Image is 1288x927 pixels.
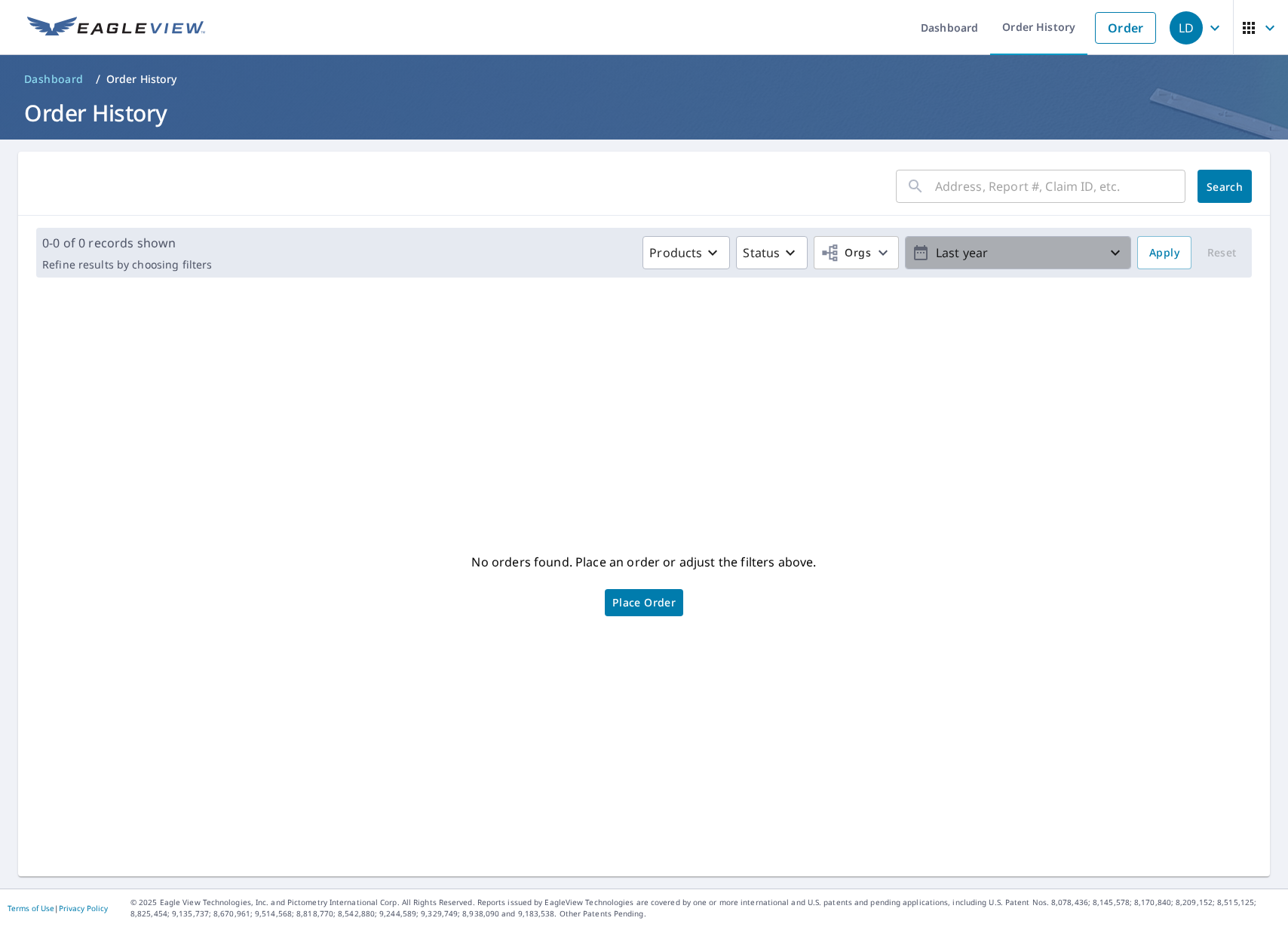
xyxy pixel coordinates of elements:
[930,240,1106,266] p: Last year
[1137,236,1191,269] button: Apply
[1149,244,1179,262] span: Apply
[814,236,899,269] button: Orgs
[42,234,212,252] p: 0-0 of 0 records shown
[24,72,84,87] span: Dashboard
[736,236,808,269] button: Status
[471,550,816,574] p: No orders found. Place an order or adjust the filters above.
[1210,180,1240,194] span: Search
[18,97,1270,128] h1: Order History
[8,903,54,913] a: Terms of Use
[1095,12,1156,44] a: Order
[605,589,683,616] a: Place Order
[106,72,177,87] p: Order History
[612,599,676,606] span: Place Order
[27,17,205,39] img: EV Logo
[642,236,730,269] button: Products
[96,70,100,88] li: /
[18,67,1270,91] nav: breadcrumb
[935,165,1185,207] input: Address, Report #, Claim ID, etc.
[8,904,108,913] p: |
[130,897,1280,919] p: © 2025 Eagle View Technologies, Inc. and Pictometry International Corp. All Rights Reserved. Repo...
[1198,170,1252,203] button: Search
[743,244,780,262] p: Status
[18,67,90,91] a: Dashboard
[649,244,702,262] p: Products
[1170,11,1203,45] div: LD
[42,258,212,272] p: Refine results by choosing filters
[905,236,1131,269] button: Last year
[820,244,871,262] span: Orgs
[59,903,108,913] a: Privacy Policy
